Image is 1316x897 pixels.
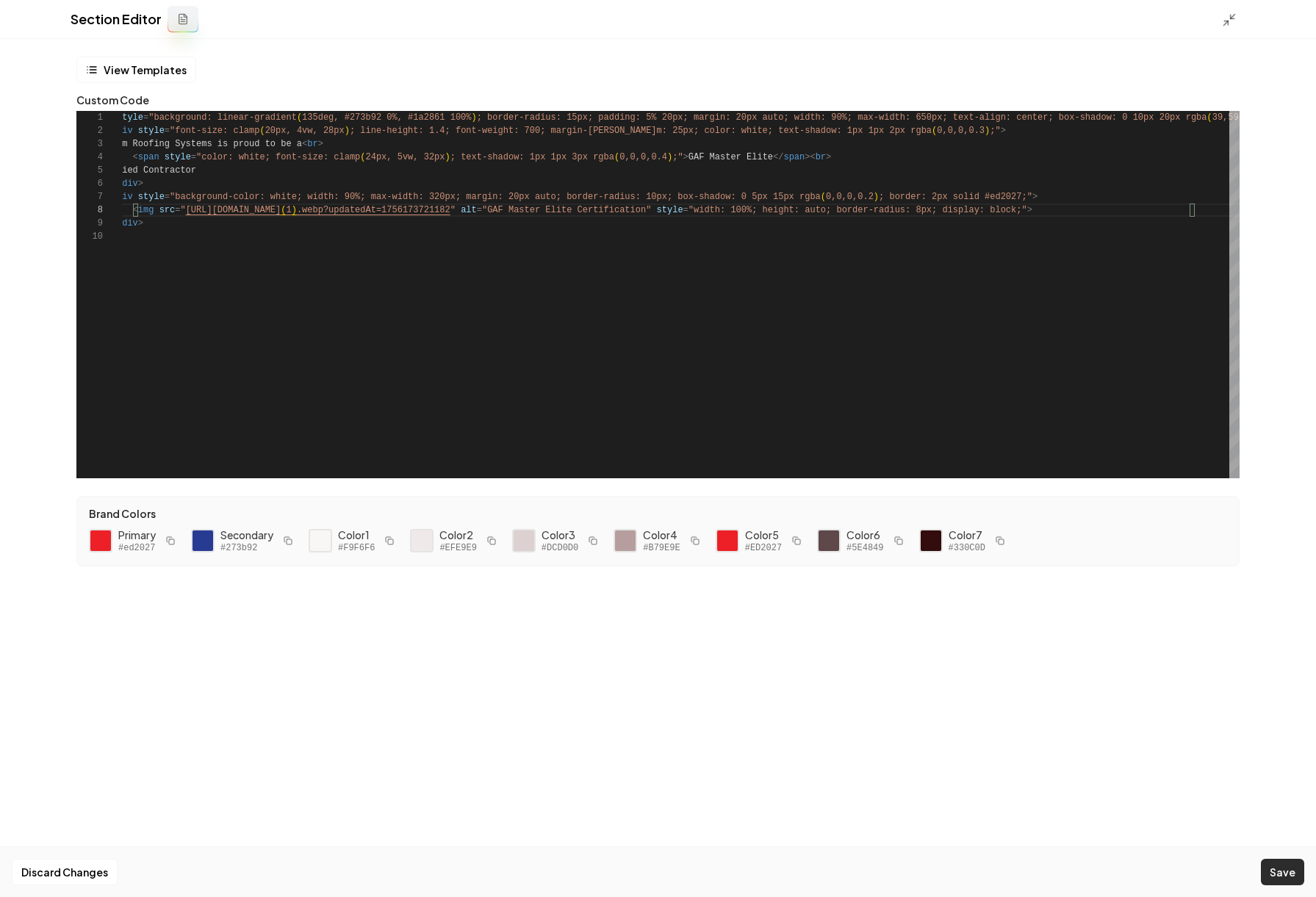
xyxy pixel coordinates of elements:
[1027,205,1032,215] span: >
[1032,192,1038,202] span: >
[76,95,1240,105] label: Custom Code
[1207,112,1212,123] span: (
[953,205,1027,215] span: splay: block;"
[1006,112,1207,123] span: : center; box-shadow: 0 10px 20px rgba
[89,508,1227,519] label: Brand Colors
[1212,112,1281,123] span: 39,59,146,0.2
[879,192,1032,202] span: ; border: 2px solid #ed2027;"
